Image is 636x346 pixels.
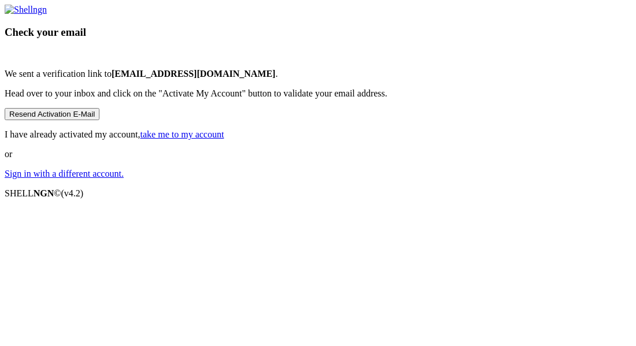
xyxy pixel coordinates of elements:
[61,188,84,198] span: 4.2.0
[5,5,47,15] img: Shellngn
[5,169,124,178] a: Sign in with a different account.
[5,108,99,120] button: Resend Activation E-Mail
[5,188,83,198] span: SHELL ©
[5,129,631,140] p: I have already activated my account,
[5,26,631,39] h3: Check your email
[34,188,54,198] b: NGN
[112,69,276,79] b: [EMAIL_ADDRESS][DOMAIN_NAME]
[5,88,631,99] p: Head over to your inbox and click on the "Activate My Account" button to validate your email addr...
[5,5,631,179] div: or
[140,129,224,139] a: take me to my account
[5,69,631,79] p: We sent a verification link to .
